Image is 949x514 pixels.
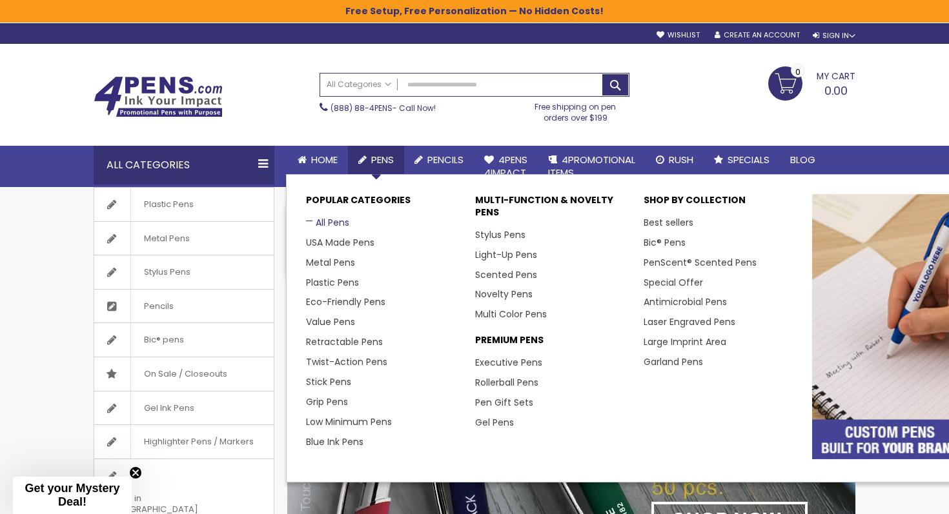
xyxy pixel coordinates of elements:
a: Gel Ink Pens [94,391,274,425]
a: PenScent® Scented Pens [644,256,757,269]
span: Stylus Pens [130,255,203,289]
a: Stick Pens [306,375,351,388]
span: Home [311,153,338,166]
a: Multi Color Pens [475,308,547,321]
p: Shop By Collection [644,194,799,213]
button: Close teaser [129,466,142,479]
a: Scented Pens [475,268,537,281]
a: Low Minimum Pens [306,415,392,428]
span: Rush [669,153,693,166]
a: Metal Pens [306,256,355,269]
a: Twist-Action Pens [306,355,387,368]
a: 0.00 0 [768,66,855,99]
span: Pencils [130,290,187,323]
span: Metal Pens [130,222,203,255]
a: All Categories [320,74,398,95]
span: - Call Now! [331,103,436,114]
a: Novelty Pens [475,288,533,301]
a: Laser Engraved Pens [644,315,735,328]
a: On Sale / Closeouts [94,357,274,391]
a: Stylus Pens [475,228,526,241]
a: 4Pens4impact [474,146,538,188]
img: 4Pens Custom Pens and Promotional Products [94,76,223,117]
span: 0 [795,66,801,78]
div: Get your Mystery Deal!Close teaser [13,477,132,514]
span: Blog [790,153,815,166]
a: Metal Pens [94,222,274,255]
a: Plastic Pens [94,188,274,221]
p: Multi-Function & Novelty Pens [475,194,631,225]
a: Retractable Pens [306,335,383,348]
a: Specials [704,146,780,174]
a: Wishlist [657,30,700,40]
a: Best sellers [644,216,693,229]
a: Large Imprint Area [644,335,726,348]
a: Create an Account [715,30,800,40]
p: Popular Categories [306,194,462,213]
a: Bic® pens [94,323,274,357]
span: On Sale / Closeouts [130,357,240,391]
span: 0.00 [824,83,848,99]
a: (888) 88-4PENS [331,103,393,114]
a: Pens [348,146,404,174]
a: Blog [780,146,826,174]
span: Specials [728,153,770,166]
a: Rollerball Pens [475,376,538,389]
a: Gel Pens [475,416,514,429]
span: Pens [371,153,394,166]
a: Antimicrobial Pens [644,295,727,308]
a: Stylus Pens [94,255,274,289]
a: Plastic Pens [306,276,359,289]
a: Executive Pens [475,356,542,369]
a: Eco-Friendly Pens [306,295,385,308]
span: Plastic Pens [130,188,207,221]
span: Pencils [427,153,464,166]
a: Pen Gift Sets [475,396,533,409]
span: 4PROMOTIONAL ITEMS [548,153,635,179]
a: USA Made Pens [306,236,374,249]
a: Rush [646,146,704,174]
div: Sign In [813,31,855,41]
span: 4Pens 4impact [484,153,527,179]
a: Special Offer [644,276,703,289]
span: Get your Mystery Deal! [25,482,119,508]
a: 4PROMOTIONALITEMS [538,146,646,188]
span: Bic® pens [130,323,197,357]
p: Premium Pens [475,334,631,353]
div: Free shipping on pen orders over $199 [522,97,630,123]
a: All Pens [306,216,349,229]
span: Gel Ink Pens [130,391,207,425]
a: Home [287,146,348,174]
a: Grip Pens [306,395,348,408]
span: Highlighter Pens / Markers [130,425,267,459]
a: Bic® Pens [644,236,686,249]
a: Highlighter Pens / Markers [94,425,274,459]
a: Garland Pens [644,355,703,368]
a: Value Pens [306,315,355,328]
a: Pencils [94,290,274,323]
a: Pencils [404,146,474,174]
a: Light-Up Pens [475,248,537,261]
span: All Categories [327,79,391,90]
a: Blue Ink Pens [306,435,363,448]
div: All Categories [94,146,274,184]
